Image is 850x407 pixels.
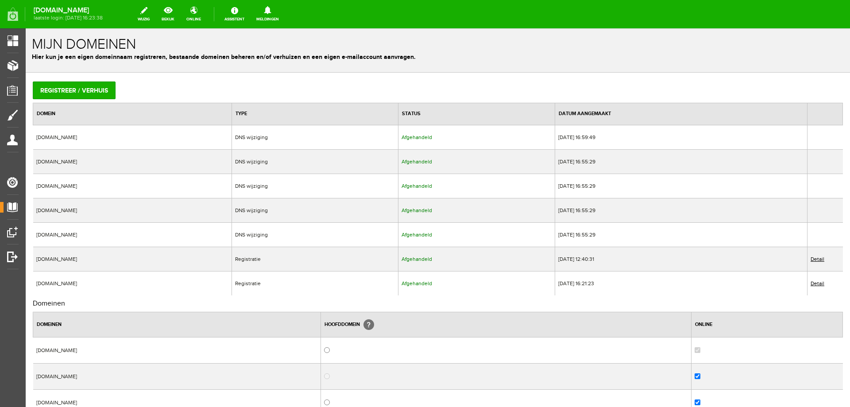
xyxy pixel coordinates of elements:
[785,228,799,234] a: Detail
[529,218,782,243] td: [DATE] 12:40:31
[251,4,284,24] a: Meldingen
[181,4,206,24] a: online
[8,284,295,309] th: Domeinen
[7,53,90,71] input: Registreer / verhuis
[376,228,406,234] span: Afgehandeld
[209,155,242,161] span: DNS wijziging
[376,155,406,161] span: Afgehandeld
[376,252,406,258] span: Afgehandeld
[376,203,406,209] span: Afgehandeld
[209,179,242,185] span: DNS wijziging
[34,16,103,20] span: laatste login: [DATE] 16:23:38
[529,75,782,97] th: Datum aangemaakt
[8,97,206,121] td: [DOMAIN_NAME]
[666,284,817,309] th: Online
[209,130,242,136] span: DNS wijziging
[529,170,782,194] td: [DATE] 16:55:29
[338,291,348,302] span: [?]
[209,252,235,258] span: Registratie
[219,4,250,24] a: Assistent
[529,243,782,267] td: [DATE] 16:21:23
[8,170,206,194] td: [DOMAIN_NAME]
[8,361,295,388] td: [DOMAIN_NAME]
[8,243,206,267] td: [DOMAIN_NAME]
[156,4,180,24] a: bekijk
[132,4,155,24] a: wijzig
[376,130,406,136] span: Afgehandeld
[6,8,818,24] h1: Mijn domeinen
[8,335,295,361] td: [DOMAIN_NAME]
[209,228,235,234] span: Registratie
[529,145,782,170] td: [DATE] 16:55:29
[8,75,206,97] th: Domein
[206,75,373,97] th: Type
[529,97,782,121] td: [DATE] 16:59:49
[209,203,242,209] span: DNS wijziging
[8,145,206,170] td: [DOMAIN_NAME]
[8,194,206,218] td: [DOMAIN_NAME]
[372,75,529,97] th: Status
[8,121,206,145] td: [DOMAIN_NAME]
[8,309,295,335] td: [DOMAIN_NAME]
[6,24,818,33] p: Hier kun je een eigen domeinnaam registreren, bestaande domeinen beheren en/of verhuizen en een e...
[34,8,103,13] strong: [DOMAIN_NAME]
[376,179,406,185] span: Afgehandeld
[376,106,406,112] span: Afgehandeld
[209,106,242,112] span: DNS wijziging
[8,218,206,243] td: [DOMAIN_NAME]
[529,121,782,145] td: [DATE] 16:55:29
[295,284,666,309] th: Hoofddomein
[7,271,817,279] h2: Domeinen
[785,252,799,258] a: Detail
[529,194,782,218] td: [DATE] 16:55:29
